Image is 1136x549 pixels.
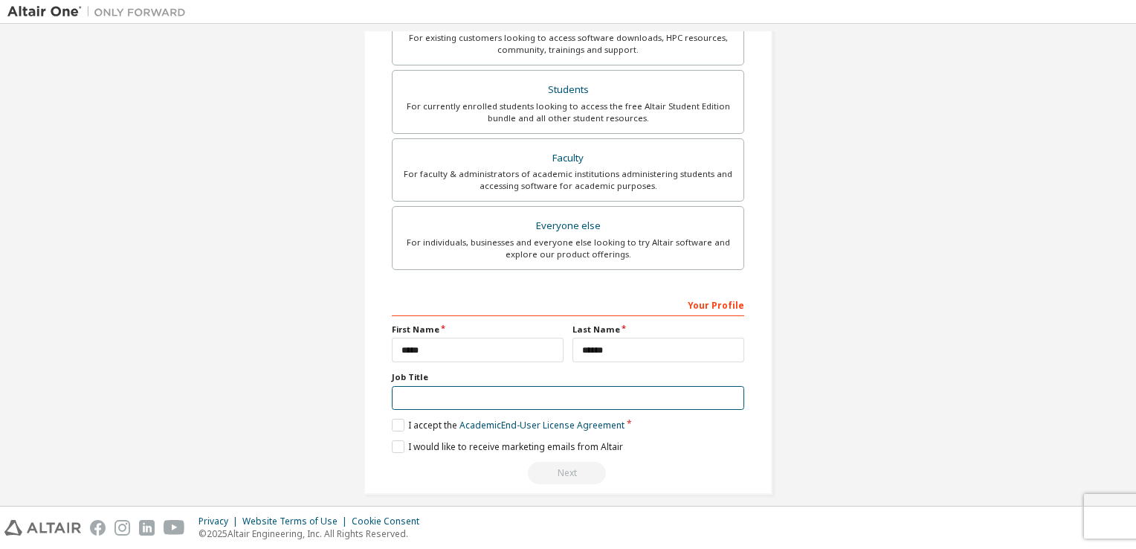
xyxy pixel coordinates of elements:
[401,148,735,169] div: Faculty
[199,527,428,540] p: © 2025 Altair Engineering, Inc. All Rights Reserved.
[90,520,106,536] img: facebook.svg
[401,80,735,100] div: Students
[401,168,735,192] div: For faculty & administrators of academic institutions administering students and accessing softwa...
[401,100,735,124] div: For currently enrolled students looking to access the free Altair Student Edition bundle and all ...
[4,520,81,536] img: altair_logo.svg
[139,520,155,536] img: linkedin.svg
[7,4,193,19] img: Altair One
[401,216,735,237] div: Everyone else
[392,324,564,335] label: First Name
[199,516,242,527] div: Privacy
[401,32,735,56] div: For existing customers looking to access software downloads, HPC resources, community, trainings ...
[392,292,744,316] div: Your Profile
[392,371,744,383] label: Job Title
[572,324,744,335] label: Last Name
[114,520,130,536] img: instagram.svg
[401,237,735,260] div: For individuals, businesses and everyone else looking to try Altair software and explore our prod...
[392,462,744,484] div: Read and acccept EULA to continue
[352,516,428,527] div: Cookie Consent
[164,520,185,536] img: youtube.svg
[392,440,623,453] label: I would like to receive marketing emails from Altair
[459,419,625,431] a: Academic End-User License Agreement
[242,516,352,527] div: Website Terms of Use
[392,419,625,431] label: I accept the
